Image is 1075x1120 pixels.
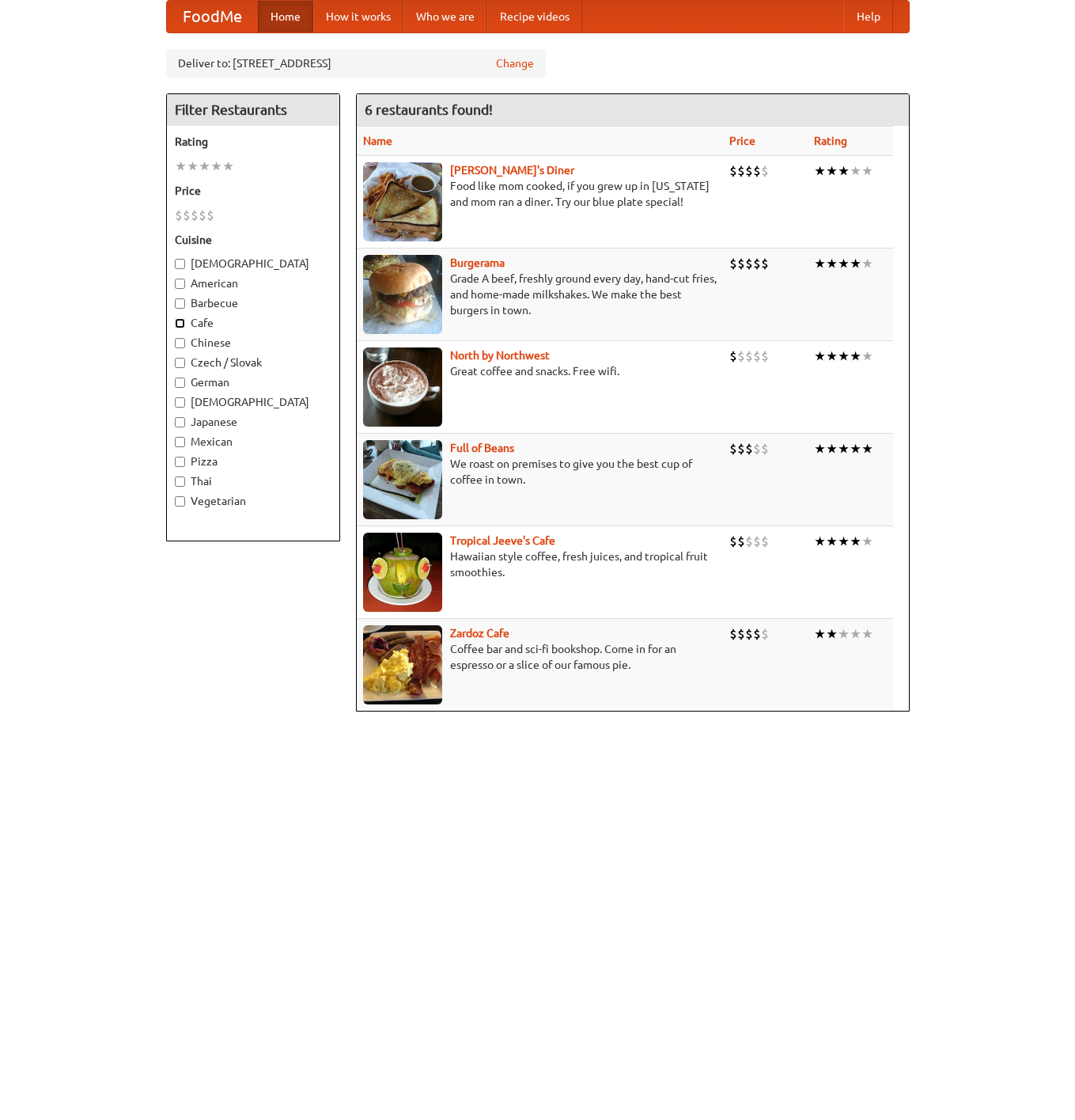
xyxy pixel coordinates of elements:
[745,162,753,180] li: $
[175,275,331,291] label: American
[175,295,331,311] label: Barbecue
[850,625,861,643] li: ★
[838,255,850,272] li: ★
[861,625,873,643] li: ★
[814,347,826,365] li: ★
[737,625,745,643] li: $
[861,347,873,365] li: ★
[175,493,331,509] label: Vegetarian
[826,440,838,457] li: ★
[826,533,838,550] li: ★
[363,549,717,580] p: Hawaiian style coffee, fresh juices, and tropical fruit smoothies.
[814,625,826,643] li: ★
[861,162,873,180] li: ★
[175,414,331,430] label: Japanese
[745,625,753,643] li: $
[729,255,737,272] li: $
[814,533,826,550] li: ★
[745,255,753,272] li: $
[838,162,850,180] li: ★
[753,440,761,457] li: $
[861,533,873,550] li: ★
[753,347,761,365] li: $
[850,440,861,457] li: ★
[175,207,183,224] li: $
[166,49,546,78] div: Deliver to: [STREET_ADDRESS]
[175,434,331,450] label: Mexican
[175,437,185,447] input: Mexican
[496,55,534,71] a: Change
[175,417,185,427] input: Japanese
[199,207,206,224] li: $
[844,1,893,32] a: Help
[175,279,185,289] input: American
[761,255,769,272] li: $
[175,394,331,410] label: [DEMOGRAPHIC_DATA]
[826,625,838,643] li: ★
[258,1,313,32] a: Home
[850,255,861,272] li: ★
[222,158,234,175] li: ★
[363,178,717,210] p: Food like mom cooked, if you grew up in [US_STATE] and mom ran a diner. Try our blue plate special!
[175,496,185,507] input: Vegetarian
[175,256,331,271] label: [DEMOGRAPHIC_DATA]
[363,135,392,147] a: Name
[210,158,222,175] li: ★
[187,158,199,175] li: ★
[206,207,214,224] li: $
[363,625,442,704] img: zardoz.jpg
[729,440,737,457] li: $
[450,256,505,269] a: Burgerama
[450,534,555,547] a: Tropical Jeeve's Cafe
[450,349,550,362] a: North by Northwest
[167,94,339,126] h4: Filter Restaurants
[814,135,847,147] a: Rating
[175,318,185,328] input: Cafe
[175,454,331,469] label: Pizza
[737,162,745,180] li: $
[175,397,185,408] input: [DEMOGRAPHIC_DATA]
[729,533,737,550] li: $
[363,533,442,612] img: jeeves.jpg
[450,164,574,177] a: [PERSON_NAME]'s Diner
[729,135,755,147] a: Price
[363,255,442,334] img: burgerama.jpg
[850,347,861,365] li: ★
[861,255,873,272] li: ★
[175,335,331,351] label: Chinese
[487,1,582,32] a: Recipe videos
[761,347,769,365] li: $
[175,259,185,269] input: [DEMOGRAPHIC_DATA]
[761,625,769,643] li: $
[175,338,185,348] input: Chinese
[850,533,861,550] li: ★
[826,162,838,180] li: ★
[753,533,761,550] li: $
[363,456,717,488] p: We roast on premises to give you the best cup of coffee in town.
[737,440,745,457] li: $
[745,533,753,550] li: $
[175,134,331,150] h5: Rating
[199,158,210,175] li: ★
[175,355,331,370] label: Czech / Slovak
[753,625,761,643] li: $
[729,625,737,643] li: $
[450,627,509,640] a: Zardoz Cafe
[363,363,717,379] p: Great coffee and snacks. Free wifi.
[838,625,850,643] li: ★
[450,442,514,454] a: Full of Beans
[175,183,331,199] h5: Price
[814,440,826,457] li: ★
[761,533,769,550] li: $
[363,641,717,673] p: Coffee bar and sci-fi bookshop. Come in for an espresso or a slice of our famous pie.
[826,255,838,272] li: ★
[175,476,185,487] input: Thai
[175,457,185,467] input: Pizza
[729,162,737,180] li: $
